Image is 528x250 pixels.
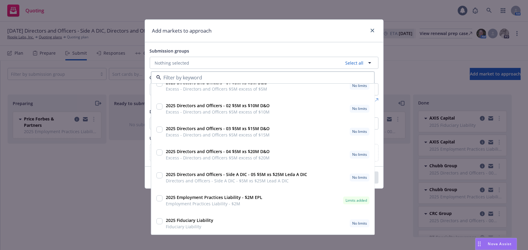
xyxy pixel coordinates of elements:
[352,221,367,226] span: No limits
[150,48,189,54] span: Submission groups
[166,224,213,230] span: Fiduciary Liability
[343,60,364,66] a: Select all
[476,238,483,250] div: Drag to move
[352,152,367,158] span: No limits
[488,241,512,246] span: Nova Assist
[166,172,307,178] strong: 2025 Directors and Officers - Side A DIC - 05 $5M xs $25M Leda A DIC
[150,57,379,69] button: Nothing selectedSelect all
[152,27,212,35] h1: Add markets to approach
[352,83,367,89] span: No limits
[150,109,178,114] span: Display name
[166,201,262,207] span: Employment Practices Liability - $2M
[346,198,367,204] span: Limits added
[150,83,379,95] button: Nothing selected
[166,80,267,86] strong: 2025 Directors and Officers - 01 $5M xs $5M D&O
[155,60,189,66] span: Nothing selected
[166,155,270,161] span: Excess - Directors and Officers $5M excess of $20M
[166,178,307,184] span: Directors and Officers - Side A DIC - $5M xs $25M Lead A DIC
[166,103,270,109] strong: 2025 Directors and Officers - 02 $5M xs $10M D&O
[166,149,270,155] strong: 2025 Directors and Officers - 04 $5M xs $20M D&O
[166,218,213,223] strong: 2025 Fiduciary Liability
[475,238,517,250] button: Nova Assist
[166,195,262,200] strong: 2025 Employment Practices Liability - $2M EPL
[166,132,270,138] span: Excess - Directors and Officers $5M excess of $15M
[161,74,362,82] input: Filter by keyword
[166,86,267,92] span: Excess - Directors and Officers $5M excess of $5M
[150,135,189,141] span: Upload documents
[352,106,367,112] span: No limits
[150,75,245,80] span: Carrier, program administrator, or wholesaler
[352,175,367,181] span: No limits
[166,126,270,132] strong: 2025 Directors and Officers - 03 $5M xs $15M D&O
[369,27,376,34] a: close
[150,144,379,162] div: Upload documents
[352,129,367,135] span: No limits
[166,109,270,115] span: Excess - Directors and Officers $5M excess of $10M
